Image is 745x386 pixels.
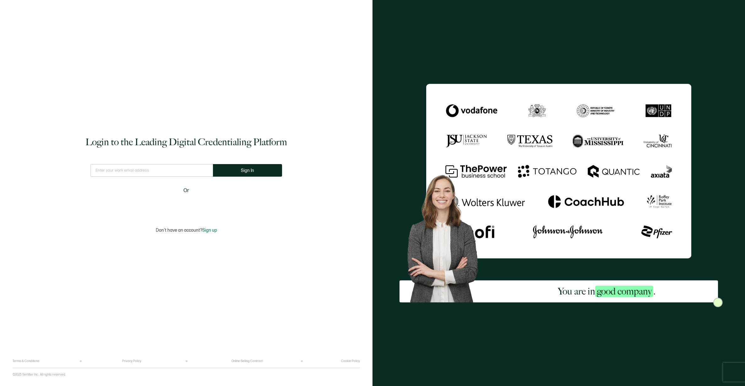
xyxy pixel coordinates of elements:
[341,359,360,363] a: Cookie Policy
[13,373,66,377] p: ©2025 Sertifier Inc.. All rights reserved.
[400,168,495,303] img: Sertifier Login - You are in <span class="strong-h">good company</span>. Hero
[713,298,723,307] img: Sertifier Login
[426,84,692,259] img: Sertifier Login - You are in <span class="strong-h">good company</span>.
[147,199,226,212] iframe: Sign in with Google Button
[213,164,282,177] button: Sign In
[241,168,254,173] span: Sign In
[150,199,222,212] div: Sign in with Google. Opens in new tab
[85,136,287,148] h1: Login to the Leading Digital Credentialing Platform
[202,228,217,233] span: Sign up
[183,187,189,195] span: Or
[558,285,655,298] h2: You are in .
[231,359,263,363] a: Online Selling Contract
[13,359,39,363] a: Terms & Conditions
[595,286,653,297] span: good company
[156,228,217,233] p: Don't have an account?
[122,359,141,363] a: Privacy Policy
[90,164,213,177] input: Enter your work email address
